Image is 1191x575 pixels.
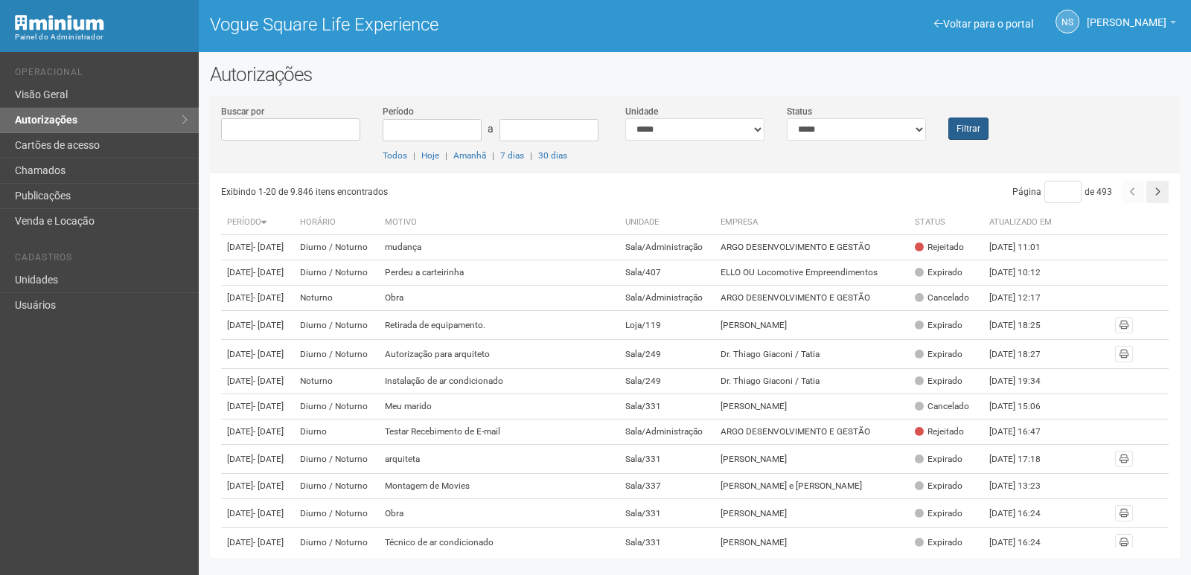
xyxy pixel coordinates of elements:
[379,311,619,340] td: Retirada de equipamento.
[983,369,1065,394] td: [DATE] 19:34
[715,211,910,235] th: Empresa
[983,394,1065,420] td: [DATE] 15:06
[530,150,532,161] span: |
[15,67,188,83] li: Operacional
[294,445,379,474] td: Diurno / Noturno
[379,235,619,260] td: mudança
[715,474,910,499] td: [PERSON_NAME] e [PERSON_NAME]
[915,241,964,254] div: Rejeitado
[715,394,910,420] td: [PERSON_NAME]
[413,150,415,161] span: |
[294,311,379,340] td: Diurno / Noturno
[294,394,379,420] td: Diurno / Noturno
[715,528,910,557] td: [PERSON_NAME]
[294,420,379,445] td: Diurno
[379,369,619,394] td: Instalação de ar condicionado
[15,15,104,30] img: Minium
[294,369,379,394] td: Noturno
[221,211,294,235] th: Período
[915,480,962,492] div: Expirado
[253,537,284,547] span: - [DATE]
[221,474,294,499] td: [DATE]
[253,242,284,252] span: - [DATE]
[915,536,962,549] div: Expirado
[221,369,294,394] td: [DATE]
[253,454,284,464] span: - [DATE]
[715,340,910,369] td: Dr. Thiago Giaconi / Tatia
[983,235,1065,260] td: [DATE] 11:01
[715,369,910,394] td: Dr. Thiago Giaconi / Tatia
[619,235,715,260] td: Sala/Administração
[253,401,284,411] span: - [DATE]
[221,286,294,311] td: [DATE]
[253,508,284,518] span: - [DATE]
[715,420,910,445] td: ARGO DESENVOLVIMENTO E GESTÃO
[383,150,407,161] a: Todos
[538,150,567,161] a: 30 dias
[983,528,1065,557] td: [DATE] 16:24
[909,211,983,235] th: Status
[253,376,284,386] span: - [DATE]
[1087,2,1166,28] span: Nicolle Silva
[294,499,379,528] td: Diurno / Noturno
[625,105,658,118] label: Unidade
[715,311,910,340] td: [PERSON_NAME]
[383,105,414,118] label: Período
[253,349,284,359] span: - [DATE]
[915,507,962,520] div: Expirado
[983,311,1065,340] td: [DATE] 18:25
[500,150,524,161] a: 7 dias
[619,499,715,528] td: Sala/331
[445,150,447,161] span: |
[715,286,910,311] td: ARGO DESENVOLVIMENTO E GESTÃO
[294,340,379,369] td: Diurno / Noturno
[210,15,684,34] h1: Vogue Square Life Experience
[379,420,619,445] td: Testar Recebimento de E-mail
[915,453,962,466] div: Expirado
[379,340,619,369] td: Autorização para arquiteto
[915,319,962,332] div: Expirado
[221,420,294,445] td: [DATE]
[379,499,619,528] td: Obra
[15,252,188,268] li: Cadastros
[379,260,619,286] td: Perdeu a carteirinha
[934,18,1033,30] a: Voltar para o portal
[715,235,910,260] td: ARGO DESENVOLVIMENTO E GESTÃO
[294,286,379,311] td: Noturno
[619,340,715,369] td: Sala/249
[619,369,715,394] td: Sala/249
[983,260,1065,286] td: [DATE] 10:12
[915,348,962,361] div: Expirado
[983,474,1065,499] td: [DATE] 13:23
[379,445,619,474] td: arquiteta
[294,474,379,499] td: Diurno / Noturno
[253,292,284,303] span: - [DATE]
[948,118,989,140] button: Filtrar
[253,267,284,277] span: - [DATE]
[221,260,294,286] td: [DATE]
[715,260,910,286] td: ELLO OU Locomotive Empreendimentos
[983,286,1065,311] td: [DATE] 12:17
[983,445,1065,474] td: [DATE] 17:18
[619,445,715,474] td: Sala/331
[379,286,619,311] td: Obra
[1012,187,1112,197] span: Página de 493
[379,474,619,499] td: Montagem de Movies
[221,181,697,203] div: Exibindo 1-20 de 9.846 itens encontrados
[253,426,284,437] span: - [DATE]
[619,528,715,557] td: Sala/331
[221,499,294,528] td: [DATE]
[619,211,715,235] th: Unidade
[221,528,294,557] td: [DATE]
[379,211,619,235] th: Motivo
[253,320,284,330] span: - [DATE]
[619,474,715,499] td: Sala/337
[619,286,715,311] td: Sala/Administração
[221,445,294,474] td: [DATE]
[915,425,964,438] div: Rejeitado
[210,63,1180,86] h2: Autorizações
[221,394,294,420] td: [DATE]
[221,235,294,260] td: [DATE]
[983,420,1065,445] td: [DATE] 16:47
[221,311,294,340] td: [DATE]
